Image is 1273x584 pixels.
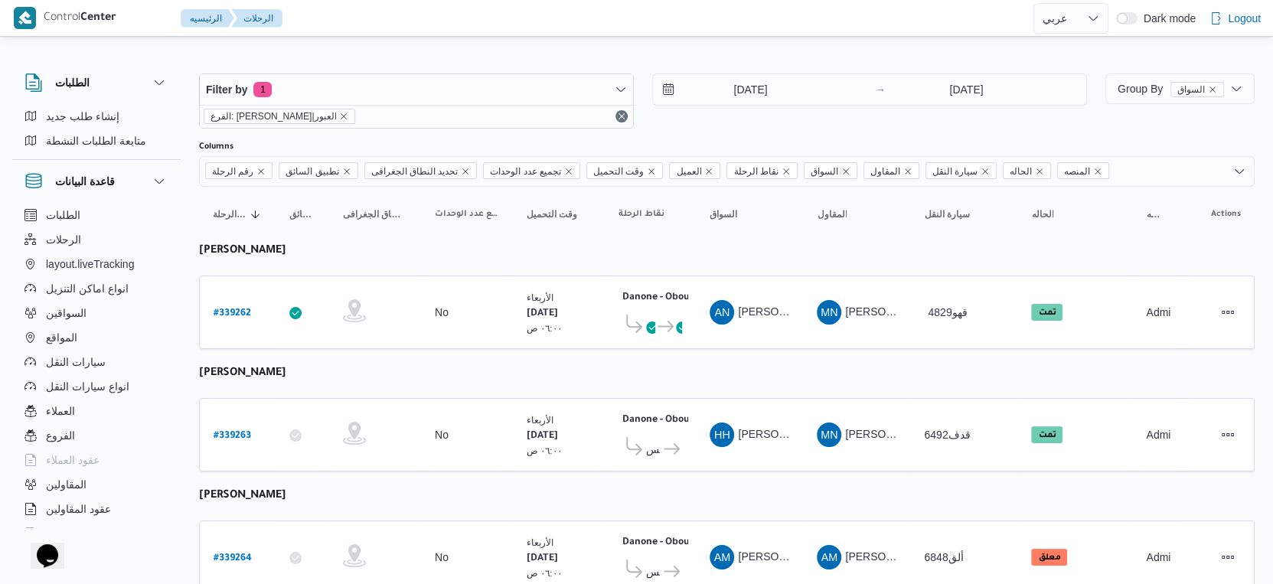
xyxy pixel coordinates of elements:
[714,300,730,325] span: AN
[782,167,791,176] button: Remove نقاط الرحلة from selection in this group
[214,308,251,319] b: # 339262
[1057,162,1109,179] span: المنصه
[200,74,633,105] button: Filter by1 active filters
[18,325,175,350] button: المواقع
[981,167,990,176] button: Remove سيارة النقل from selection in this group
[18,252,175,276] button: layout.liveTracking
[1038,431,1056,440] b: تمت
[483,162,580,179] span: تجميع عدد الوحدات
[214,431,251,442] b: # 339263
[18,423,175,448] button: الفروع
[24,73,168,92] button: الطلبات
[918,202,1010,227] button: سيارة النقل
[924,551,963,563] span: ألق6848
[18,350,175,374] button: سيارات النقل
[612,107,631,126] button: Remove
[214,425,251,445] a: #339263
[1010,163,1032,180] span: الحاله
[213,208,246,220] span: رقم الرحلة; Sorted in descending order
[890,74,1043,105] input: Press the down key to open a popover containing a calendar.
[181,9,234,28] button: الرئيسيه
[211,109,336,123] span: الفرع: [PERSON_NAME]|العبور
[924,208,969,220] span: سيارة النقل
[18,472,175,497] button: المقاولين
[18,104,175,129] button: إنشاء طلب جديد
[521,202,597,227] button: وقت التحميل
[55,172,115,191] h3: قاعدة البيانات
[46,304,86,322] span: السواقين
[903,167,912,176] button: Remove المقاول from selection in this group
[669,162,720,179] span: العميل
[733,163,778,180] span: نقاط الرحلة
[1140,202,1170,227] button: المنصه
[1216,423,1240,447] button: Actions
[1146,208,1164,220] span: المنصه
[527,431,558,442] b: [DATE]
[593,163,644,180] span: وقت التحميل
[435,305,449,319] div: No
[207,202,268,227] button: رقم الرحلةSorted in descending order
[622,537,694,548] b: Danone - Obour
[214,302,251,323] a: #339262
[199,490,286,502] b: [PERSON_NAME]
[342,167,351,176] button: Remove تطبيق السائق from selection in this group
[46,451,100,469] span: عقود العملاء
[18,203,175,227] button: الطلبات
[653,74,827,105] input: Press the down key to open a popover containing a calendar.
[435,428,449,442] div: No
[212,163,253,180] span: رقم الرحلة
[527,323,562,333] small: ٠٦:٠٠ ص
[18,497,175,521] button: عقود المقاولين
[710,545,734,569] div: Abozaid Muhammad Abozaid Said
[15,523,64,569] iframe: chat widget
[676,163,701,180] span: العميل
[1203,3,1267,34] button: Logout
[924,429,970,441] span: قدف6492
[1170,82,1224,97] span: السواق
[1216,300,1240,325] button: Actions
[1031,208,1053,220] span: الحاله
[564,167,573,176] button: Remove تجميع عدد الوحدات from selection in this group
[845,428,958,440] span: [PERSON_NAME] قلاده
[46,500,111,518] span: عقود المقاولين
[1064,163,1090,180] span: المنصه
[46,402,75,420] span: العملاء
[12,203,181,534] div: قاعدة البيانات
[1105,73,1255,104] button: Group Byالسواقremove selected entity
[527,308,558,319] b: [DATE]
[738,428,826,440] span: [PERSON_NAME]
[845,305,958,318] span: [PERSON_NAME] قلاده
[461,167,470,176] button: Remove تحديد النطاق الجغرافى from selection in this group
[710,423,734,447] div: Hsham Hussain Abadallah Abadaljwad
[339,112,348,121] button: remove selected entity
[231,9,282,28] button: الرحلات
[821,545,838,569] span: AM
[1216,545,1240,569] button: Actions
[18,301,175,325] button: السواقين
[1035,167,1044,176] button: Remove الحاله from selection in this group
[214,547,252,568] a: #339264
[24,172,168,191] button: قاعدة البيانات
[586,162,663,179] span: وقت التحميل
[1118,83,1224,95] span: Group By السواق
[870,163,900,180] span: المقاول
[55,73,90,92] h3: الطلبات
[622,292,694,303] b: Danone - Obour
[527,208,577,220] span: وقت التحميل
[811,163,838,180] span: السواق
[1146,429,1177,441] span: Admin
[1138,12,1196,24] span: Dark mode
[1208,85,1217,94] button: remove selected entity
[205,162,273,179] span: رقم الرحلة
[343,208,407,220] span: تحديد النطاق الجغرافى
[817,423,841,447] div: Maina Najib Shfiq Qladah
[932,163,978,180] span: سيارة النقل
[714,423,730,447] span: HH
[928,306,967,318] span: 4829قهو
[1093,167,1102,176] button: Remove المنصه from selection in this group
[283,202,322,227] button: تطبيق السائق
[250,208,262,220] svg: Sorted in descending order
[18,374,175,399] button: انواع سيارات النقل
[435,208,499,220] span: تجميع عدد الوحدات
